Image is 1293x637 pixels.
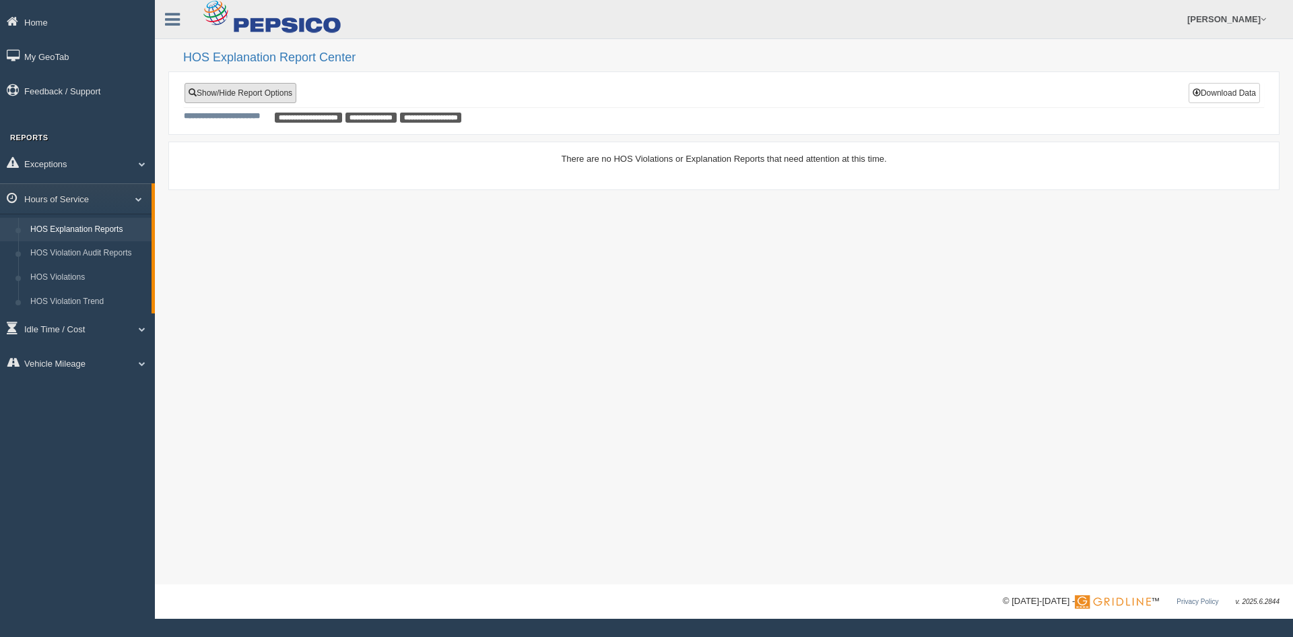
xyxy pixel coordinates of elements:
span: v. 2025.6.2844 [1236,598,1280,605]
a: Show/Hide Report Options [185,83,296,103]
div: © [DATE]-[DATE] - ™ [1003,595,1280,609]
a: HOS Violations [24,266,152,290]
a: HOS Violation Audit Reports [24,241,152,266]
a: HOS Explanation Reports [24,218,152,242]
a: Privacy Policy [1176,598,1218,605]
a: HOS Violation Trend [24,290,152,314]
img: Gridline [1075,595,1151,609]
div: There are no HOS Violations or Explanation Reports that need attention at this time. [184,152,1264,165]
button: Download Data [1189,83,1260,103]
h2: HOS Explanation Report Center [183,51,1280,65]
